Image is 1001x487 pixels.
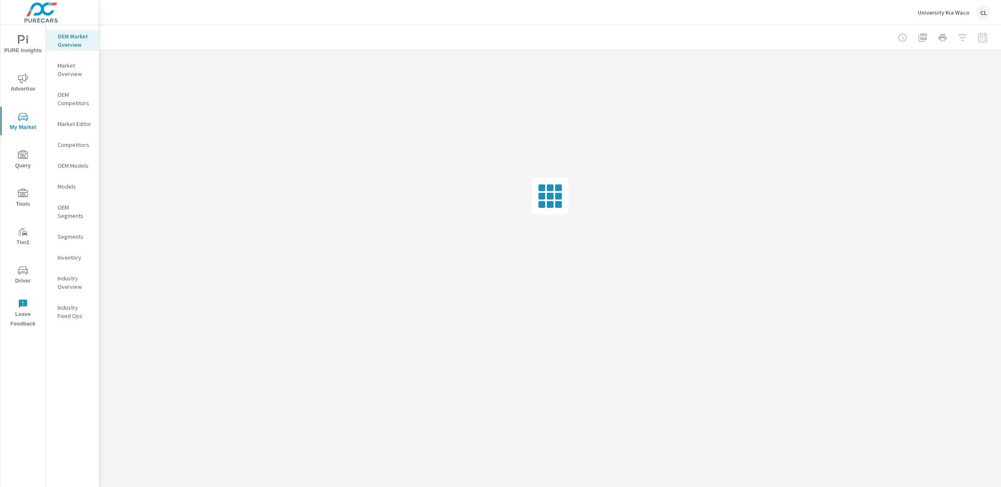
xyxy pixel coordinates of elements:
div: OEM Competitors [46,88,99,109]
div: Market Editor [46,118,99,130]
p: Market Editor [58,120,92,128]
div: Competitors [46,139,99,151]
div: OEM Market Overview [46,30,99,51]
p: OEM Models [58,161,92,170]
div: Industry Fixed Ops [46,301,99,322]
span: Tools [3,189,43,209]
span: PURE Insights [3,35,43,56]
p: OEM Market Overview [58,32,92,49]
p: Competitors [58,141,92,149]
div: CL [976,5,991,20]
p: OEM Segments [58,203,92,220]
div: Market Overview [46,59,99,80]
div: Segments [46,230,99,243]
div: Models [46,180,99,193]
div: OEM Segments [46,201,99,222]
span: Driver [3,265,43,286]
div: nav menu [0,25,45,332]
span: My Market [3,112,43,132]
div: Inventory [46,251,99,264]
p: Industry Fixed Ops [58,303,92,320]
span: Leave Feedback [3,299,43,329]
span: Advertise [3,73,43,94]
span: Query [3,150,43,171]
p: University Kia Waco [918,9,969,16]
p: Industry Overview [58,274,92,291]
p: Models [58,182,92,191]
p: Inventory [58,253,92,262]
div: Industry Overview [46,272,99,293]
p: Market Overview [58,61,92,78]
div: OEM Models [46,159,99,172]
p: Segments [58,232,92,241]
span: Tier2 [3,227,43,247]
p: OEM Competitors [58,91,92,107]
